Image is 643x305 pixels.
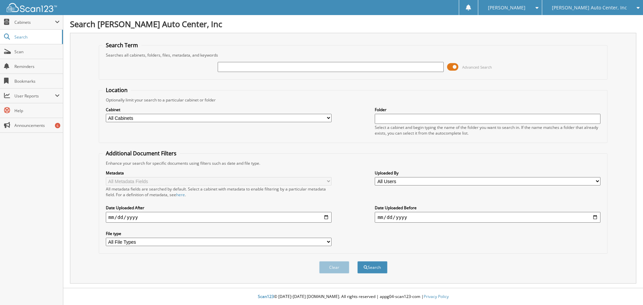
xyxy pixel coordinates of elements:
a: Privacy Policy [424,294,449,299]
legend: Location [102,86,131,94]
button: Clear [319,261,349,274]
span: User Reports [14,93,55,99]
legend: Additional Document Filters [102,150,180,157]
input: end [375,212,600,223]
span: Reminders [14,64,60,69]
div: 6 [55,123,60,128]
input: start [106,212,332,223]
div: © [DATE]-[DATE] [DOMAIN_NAME]. All rights reserved | appg04-scan123-com | [63,289,643,305]
h1: Search [PERSON_NAME] Auto Center, Inc [70,18,636,29]
span: Announcements [14,123,60,128]
label: Date Uploaded After [106,205,332,211]
div: All metadata fields are searched by default. Select a cabinet with metadata to enable filtering b... [106,186,332,198]
a: here [176,192,185,198]
span: Cabinets [14,19,55,25]
span: Bookmarks [14,78,60,84]
span: Scan [14,49,60,55]
div: Searches all cabinets, folders, files, metadata, and keywords [102,52,604,58]
button: Search [357,261,387,274]
label: Cabinet [106,107,332,112]
legend: Search Term [102,42,141,49]
div: Select a cabinet and begin typing the name of the folder you want to search in. If the name match... [375,125,600,136]
span: [PERSON_NAME] [488,6,525,10]
span: Scan123 [258,294,274,299]
span: Help [14,108,60,113]
label: Date Uploaded Before [375,205,600,211]
span: Search [14,34,59,40]
span: [PERSON_NAME] Auto Center, Inc [552,6,627,10]
div: Optionally limit your search to a particular cabinet or folder [102,97,604,103]
label: Folder [375,107,600,112]
span: Advanced Search [462,65,492,70]
label: Uploaded By [375,170,600,176]
div: Enhance your search for specific documents using filters such as date and file type. [102,160,604,166]
label: File type [106,231,332,236]
label: Metadata [106,170,332,176]
img: scan123-logo-white.svg [7,3,57,12]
